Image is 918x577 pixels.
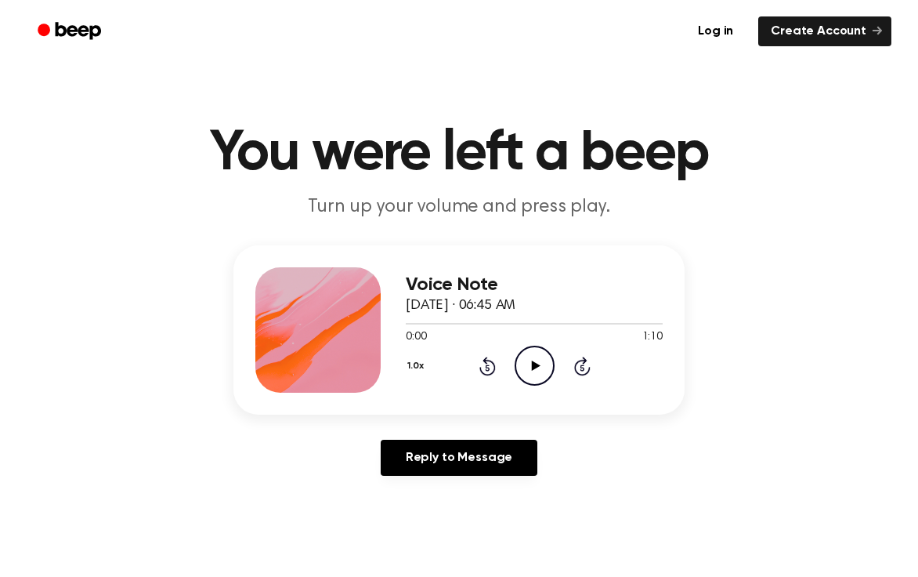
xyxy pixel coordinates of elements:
[158,194,760,220] p: Turn up your volume and press play.
[406,353,429,379] button: 1.0x
[406,274,663,296] h3: Voice Note
[406,299,515,313] span: [DATE] · 06:45 AM
[758,16,891,46] a: Create Account
[406,329,426,346] span: 0:00
[682,13,749,49] a: Log in
[381,440,537,476] a: Reply to Message
[642,329,663,346] span: 1:10
[27,16,115,47] a: Beep
[58,125,860,182] h1: You were left a beep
